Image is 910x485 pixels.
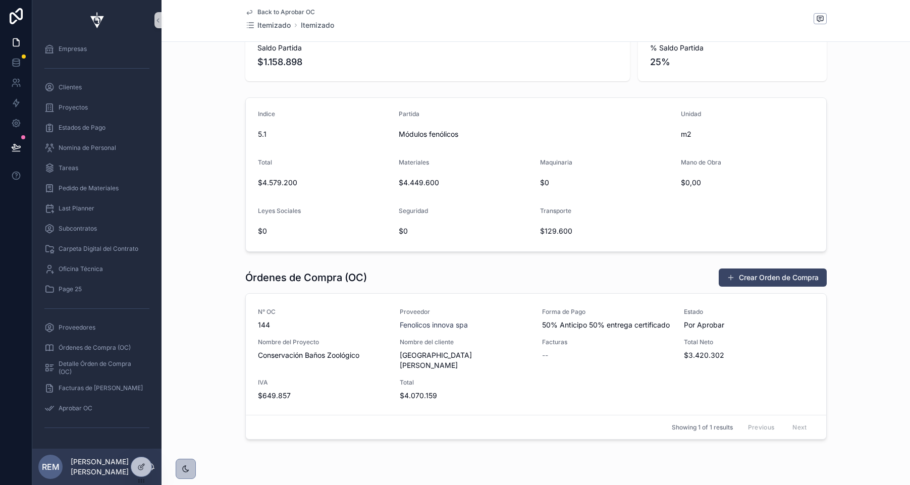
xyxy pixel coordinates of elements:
[59,265,103,273] span: Oficina Técnica
[85,12,109,28] img: App logo
[258,391,388,401] span: $649.857
[59,344,131,352] span: Órdenes de Compra (OC)
[257,8,315,16] span: Back to Aprobar OC
[540,158,572,166] span: Maquinaria
[59,124,105,132] span: Estados de Pago
[400,379,530,387] span: Total
[650,55,814,69] span: 25%
[399,207,428,214] span: Seguridad
[257,55,618,69] span: $1.158.898
[540,178,673,188] span: $0
[246,294,826,415] a: N° OC144ProveedorFenolicos innova spaForma de Pago50% Anticipo 50% entrega certificadoEstadoPor A...
[672,423,733,432] span: Showing 1 of 1 results
[38,139,155,157] a: Nomina de Personal
[400,391,530,401] span: $4.070.159
[400,338,530,346] span: Nombre del cliente
[38,199,155,218] a: Last Planner
[258,379,388,387] span: IVA
[258,129,391,139] span: 5.1
[59,144,116,152] span: Nomina de Personal
[400,320,468,330] a: Fenolicos innova spa
[245,271,367,285] h1: Órdenes de Compra (OC)
[650,43,814,53] span: % Saldo Partida
[258,320,388,330] span: 144
[59,360,145,376] span: Detalle Órden de Compra (OC)
[684,350,814,360] span: $3.420.302
[399,226,532,236] span: $0
[684,320,814,330] span: Por Aprobar
[32,40,162,449] div: scrollable content
[71,457,147,477] p: [PERSON_NAME] [PERSON_NAME]
[719,268,827,287] button: Crear Orden de Compra
[59,324,95,332] span: Proveedores
[38,379,155,397] a: Facturas de [PERSON_NAME]
[38,280,155,298] a: Page 25
[257,43,618,53] span: Saldo Partida
[38,98,155,117] a: Proyectos
[38,119,155,137] a: Estados de Pago
[38,399,155,417] a: Aprobar OC
[59,404,92,412] span: Aprobar OC
[38,339,155,357] a: Órdenes de Compra (OC)
[38,240,155,258] a: Carpeta Digital del Contrato
[542,350,548,360] span: --
[399,110,419,118] span: Partida
[540,226,673,236] span: $129.600
[301,20,334,30] a: Itemizado
[684,308,814,316] span: Estado
[542,320,672,330] span: 50% Anticipo 50% entrega certificado
[400,350,530,370] span: [GEOGRAPHIC_DATA][PERSON_NAME]
[59,245,138,253] span: Carpeta Digital del Contrato
[59,225,97,233] span: Subcontratos
[38,260,155,278] a: Oficina Técnica
[399,129,673,139] span: Módulos fenólicos
[258,226,391,236] span: $0
[258,207,301,214] span: Leyes Sociales
[681,178,814,188] span: $0,00
[681,110,701,118] span: Unidad
[42,461,60,473] span: REM
[399,158,429,166] span: Materiales
[38,359,155,377] a: Detalle Órden de Compra (OC)
[59,384,143,392] span: Facturas de [PERSON_NAME]
[38,40,155,58] a: Empresas
[38,159,155,177] a: Tareas
[38,318,155,337] a: Proveedores
[258,110,275,118] span: Indice
[59,184,119,192] span: Pedido de Materiales
[59,285,82,293] span: Page 25
[59,83,82,91] span: Clientes
[258,308,388,316] span: N° OC
[38,220,155,238] a: Subcontratos
[38,78,155,96] a: Clientes
[258,158,272,166] span: Total
[59,204,94,212] span: Last Planner
[258,178,391,188] span: $4.579.200
[681,158,721,166] span: Mano de Obra
[542,338,672,346] span: Facturas
[245,20,291,30] a: Itemizado
[540,207,571,214] span: Transporte
[245,8,315,16] a: Back to Aprobar OC
[258,350,388,360] span: Conservación Baños Zoológico
[681,129,814,139] span: m2
[59,103,88,112] span: Proyectos
[399,178,532,188] span: $4.449.600
[542,308,672,316] span: Forma de Pago
[258,338,388,346] span: Nombre del Proyecto
[59,45,87,53] span: Empresas
[257,20,291,30] span: Itemizado
[38,179,155,197] a: Pedido de Materiales
[59,164,78,172] span: Tareas
[684,338,814,346] span: Total Neto
[400,308,530,316] span: Proveedor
